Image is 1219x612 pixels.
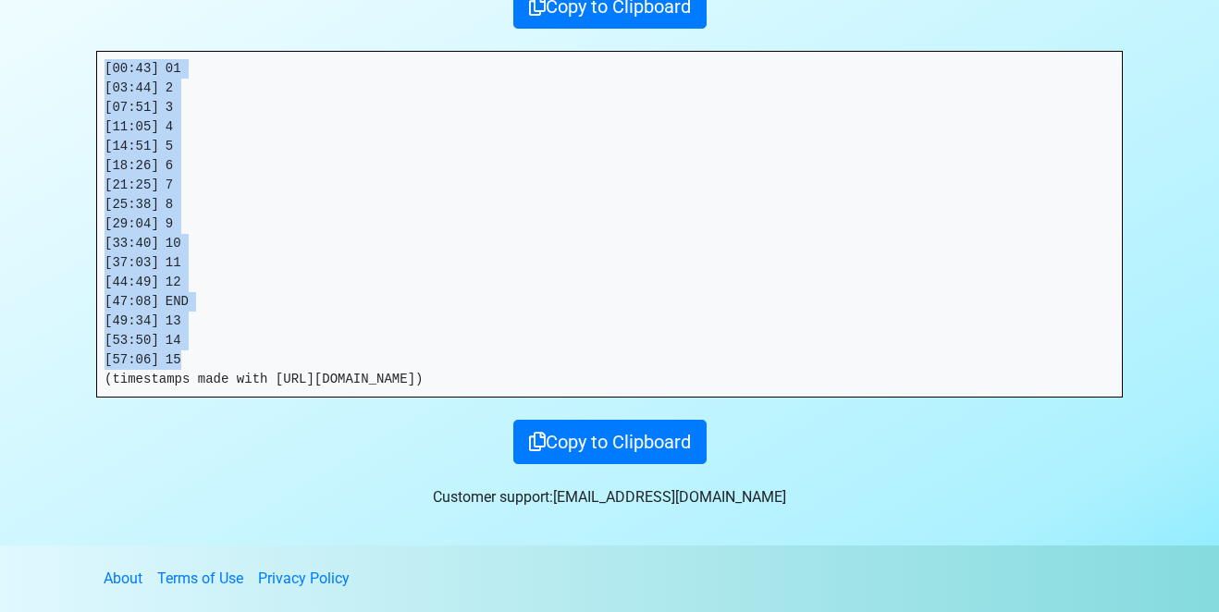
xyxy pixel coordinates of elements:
pre: [00:43] 01 [03:44] 2 [07:51] 3 [11:05] 4 [14:51] 5 [18:26] 6 [21:25] 7 [25:38] 8 [29:04] 9 [33:40... [97,52,1122,397]
a: Privacy Policy [258,569,350,587]
iframe: Drift Widget Chat Controller [1127,520,1197,590]
a: Terms of Use [157,569,243,587]
a: About [104,569,142,587]
button: Copy to Clipboard [513,420,707,464]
